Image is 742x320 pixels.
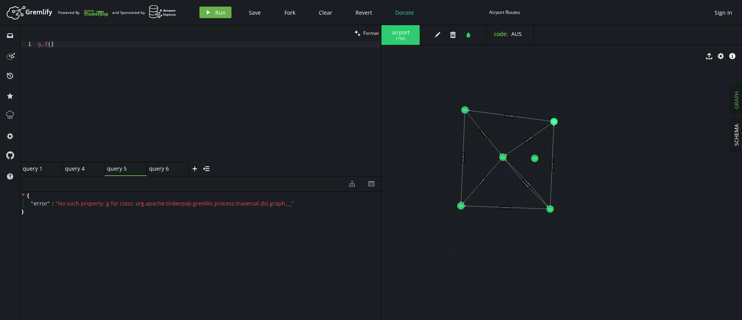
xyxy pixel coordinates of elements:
[319,9,332,16] span: Clear
[149,5,176,19] img: AWS Neptune
[112,5,176,20] div: and Sponsored by
[149,165,180,172] span: query 6
[711,7,736,18] button: Sign In
[459,205,463,207] tspan: airport
[533,159,536,160] tspan: (814)
[20,208,24,215] span: }
[313,7,338,18] button: Clear
[552,120,556,122] tspan: airport
[463,109,467,111] tspan: airport
[278,7,301,18] button: Fork
[389,29,412,36] span: airport
[552,122,555,123] tspan: (790)
[733,124,740,146] span: SCHEMA
[20,41,36,48] div: 1
[459,206,463,208] tspan: (799)
[215,9,226,16] span: Run
[56,200,294,207] span: " No such property: g for class: org.apache.tinkerpop.gremlin.process.traversal.dsl.graph.__ "
[23,165,54,172] span: query 1
[548,208,553,210] tspan: airport
[396,36,405,41] span: ( 790 )
[395,9,414,16] span: Donate
[52,200,54,207] span: :
[284,9,295,16] span: Fork
[494,30,508,38] label: code :
[461,152,464,163] text: route (813)
[58,6,108,19] div: Powered By
[65,165,96,172] span: query 4
[107,165,138,172] span: query 5
[199,7,231,18] button: Run
[34,200,48,207] span: error
[27,192,29,199] span: {
[31,200,34,207] span: "
[48,200,50,207] span: "
[350,7,378,18] button: Revert
[363,30,379,36] span: Format
[501,156,505,158] tspan: airport
[501,157,504,159] tspan: (793)
[390,7,420,18] button: Donate
[715,9,732,16] span: Sign In
[500,206,511,209] text: route (810)
[356,9,372,16] span: Revert
[463,110,466,112] tspan: (802)
[533,157,537,159] tspan: airport
[489,9,520,15] div: Airport Routes
[243,7,267,18] button: Save
[551,160,553,170] text: route (811)
[733,91,740,109] span: GRAPH
[549,209,552,211] tspan: (796)
[352,25,381,41] button: Format
[249,9,261,16] span: Save
[511,30,522,38] span: AUS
